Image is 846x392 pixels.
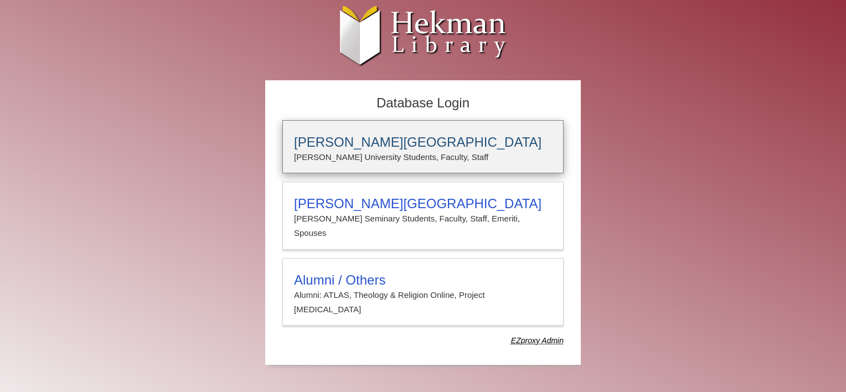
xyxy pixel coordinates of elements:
[294,196,552,212] h3: [PERSON_NAME][GEOGRAPHIC_DATA]
[294,150,552,164] p: [PERSON_NAME] University Students, Faculty, Staff
[294,272,552,317] summary: Alumni / OthersAlumni: ATLAS, Theology & Religion Online, Project [MEDICAL_DATA]
[282,120,564,173] a: [PERSON_NAME][GEOGRAPHIC_DATA][PERSON_NAME] University Students, Faculty, Staff
[294,288,552,317] p: Alumni: ATLAS, Theology & Religion Online, Project [MEDICAL_DATA]
[511,336,564,345] dfn: Use Alumni login
[294,135,552,150] h3: [PERSON_NAME][GEOGRAPHIC_DATA]
[294,272,552,288] h3: Alumni / Others
[294,212,552,241] p: [PERSON_NAME] Seminary Students, Faculty, Staff, Emeriti, Spouses
[282,182,564,250] a: [PERSON_NAME][GEOGRAPHIC_DATA][PERSON_NAME] Seminary Students, Faculty, Staff, Emeriti, Spouses
[277,92,569,115] h2: Database Login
